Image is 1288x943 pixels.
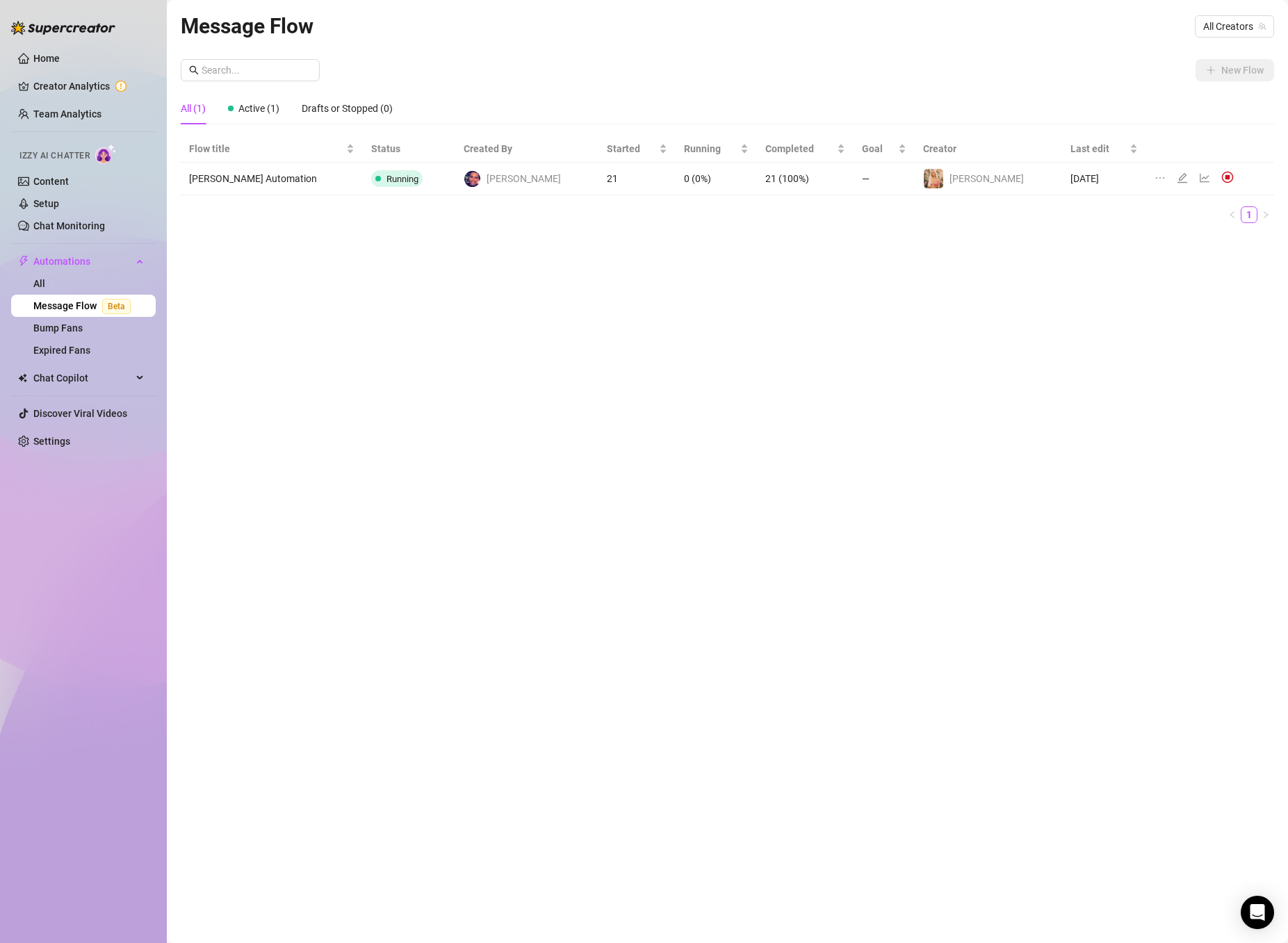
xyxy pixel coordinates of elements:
td: 0 (0%) [676,163,757,195]
span: team [1258,22,1266,31]
span: search [189,65,199,75]
th: Creator [915,136,1063,163]
td: [PERSON_NAME] Automation [181,163,363,195]
span: Last edit [1070,141,1127,156]
span: thunderbolt [18,256,29,267]
td: 21 [598,163,676,195]
button: right [1257,206,1274,223]
a: Settings [33,436,70,447]
a: Setup [33,198,59,209]
span: [PERSON_NAME] [487,171,561,186]
span: [PERSON_NAME] [949,173,1024,184]
span: Started [607,141,656,156]
div: Drafts or Stopped (0) [302,101,393,116]
a: All [33,278,45,289]
th: Running [676,136,757,163]
img: Chat Copilot [18,373,27,383]
span: Goal [862,141,895,156]
button: New Flow [1196,59,1274,81]
th: Flow title [181,136,363,163]
li: Previous Page [1224,206,1241,223]
span: All Creators [1203,16,1266,37]
article: Message Flow [181,10,313,42]
span: Flow title [189,141,343,156]
a: Discover Viral Videos [33,408,127,419]
th: Started [598,136,676,163]
span: Beta [102,299,131,314]
a: Home [33,53,60,64]
a: Bump Fans [33,322,83,334]
button: left [1224,206,1241,223]
img: logo-BBDzfeDw.svg [11,21,115,35]
th: Goal [854,136,915,163]
a: 1 [1241,207,1257,222]
span: Chat Copilot [33,367,132,389]
span: line-chart [1199,172,1210,183]
th: Created By [455,136,598,163]
a: Chat Monitoring [33,220,105,231]
span: Automations [33,250,132,272]
span: Active (1) [238,103,279,114]
th: Status [363,136,455,163]
span: Running [386,174,418,184]
td: 21 (100%) [757,163,853,195]
td: — [854,163,915,195]
img: Anthia [924,169,943,188]
span: Izzy AI Chatter [19,149,90,163]
img: AI Chatter [95,144,117,164]
img: svg%3e [1221,171,1234,183]
img: Jay Richardson [464,171,480,187]
span: right [1262,211,1270,219]
a: Content [33,176,69,187]
a: Message FlowBeta [33,300,136,311]
div: All (1) [181,101,206,116]
input: Search... [202,63,311,78]
a: Expired Fans [33,345,90,356]
td: [DATE] [1062,163,1146,195]
span: ellipsis [1155,172,1166,183]
a: Team Analytics [33,108,101,120]
div: Open Intercom Messenger [1241,896,1274,929]
th: Last edit [1062,136,1146,163]
span: Running [684,141,737,156]
span: Completed [765,141,833,156]
li: 1 [1241,206,1257,223]
span: left [1228,211,1237,219]
th: Completed [757,136,853,163]
a: Creator Analytics exclamation-circle [33,75,145,97]
span: edit [1177,172,1188,183]
li: Next Page [1257,206,1274,223]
